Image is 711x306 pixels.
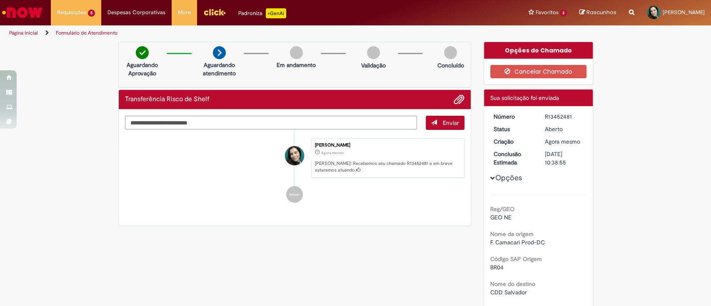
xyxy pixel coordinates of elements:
[490,289,527,296] span: CDD Salvador
[663,9,705,16] span: [PERSON_NAME]
[487,150,539,167] dt: Conclusão Estimada
[315,143,460,148] div: [PERSON_NAME]
[367,46,380,59] img: img-circle-grey.png
[487,125,539,133] dt: Status
[490,205,514,213] b: Reg/GEO
[136,46,149,59] img: check-circle-green.png
[484,42,593,59] div: Opções do Chamado
[178,8,191,17] span: More
[579,9,616,17] a: Rascunhos
[490,94,559,102] span: Sua solicitação foi enviada
[437,61,464,70] p: Concluído
[9,30,38,36] a: Página inicial
[490,65,586,78] button: Cancelar Chamado
[125,130,465,211] ul: Histórico de tíquete
[490,280,535,288] b: Nome do destino
[321,150,344,155] time: 27/08/2025 13:38:52
[490,230,534,238] b: Nome da origem
[545,138,580,145] span: Agora mesmo
[490,264,504,271] span: BR04
[6,25,468,41] ul: Trilhas de página
[321,150,344,155] span: Agora mesmo
[238,8,286,18] div: Padroniza
[487,112,539,121] dt: Número
[444,46,457,59] img: img-circle-grey.png
[315,160,460,173] p: [PERSON_NAME]! Recebemos seu chamado R13452481 e em breve estaremos atuando.
[545,137,584,146] div: 27/08/2025 13:38:52
[199,61,239,77] p: Aguardando atendimento
[57,8,86,17] span: Requisições
[545,125,584,133] div: Aberto
[490,214,511,221] span: GEO NE
[107,8,165,17] span: Despesas Corporativas
[586,8,616,16] span: Rascunhos
[203,6,226,18] img: click_logo_yellow_360x200.png
[426,116,464,130] button: Enviar
[454,94,464,105] button: Adicionar anexos
[535,8,558,17] span: Favoritos
[545,138,580,145] time: 27/08/2025 13:38:52
[277,61,316,69] p: Em andamento
[361,61,386,70] p: Validação
[290,46,303,59] img: img-circle-grey.png
[56,30,117,36] a: Formulário de Atendimento
[545,150,584,167] div: [DATE] 10:38:55
[1,4,44,21] img: ServiceNow
[88,10,95,17] span: 5
[213,46,226,59] img: arrow-next.png
[490,239,545,246] span: F. Camacari Prod-DC
[545,112,584,121] div: R13452481
[122,61,162,77] p: Aguardando Aprovação
[560,10,567,17] span: 3
[266,8,286,18] p: +GenAi
[443,119,459,127] span: Enviar
[490,255,542,263] b: Código SAP Origem
[487,137,539,146] dt: Criação
[125,116,417,130] textarea: Digite sua mensagem aqui...
[125,138,465,178] li: Sarah Portela Signorini
[285,146,304,165] div: Sarah Portela Signorini
[125,96,210,103] h2: Transferência Risco de Shelf Histórico de tíquete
